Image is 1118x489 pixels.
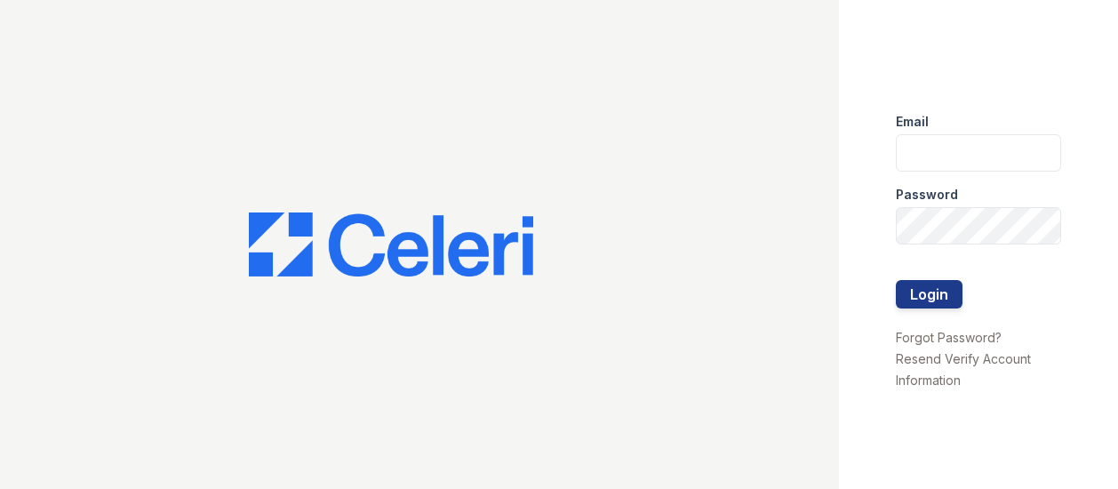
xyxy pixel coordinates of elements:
a: Resend Verify Account Information [896,351,1031,388]
label: Password [896,186,958,204]
label: Email [896,113,929,131]
img: CE_Logo_Blue-a8612792a0a2168367f1c8372b55b34899dd931a85d93a1a3d3e32e68fde9ad4.png [249,212,533,277]
a: Forgot Password? [896,330,1002,345]
button: Login [896,280,962,309]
